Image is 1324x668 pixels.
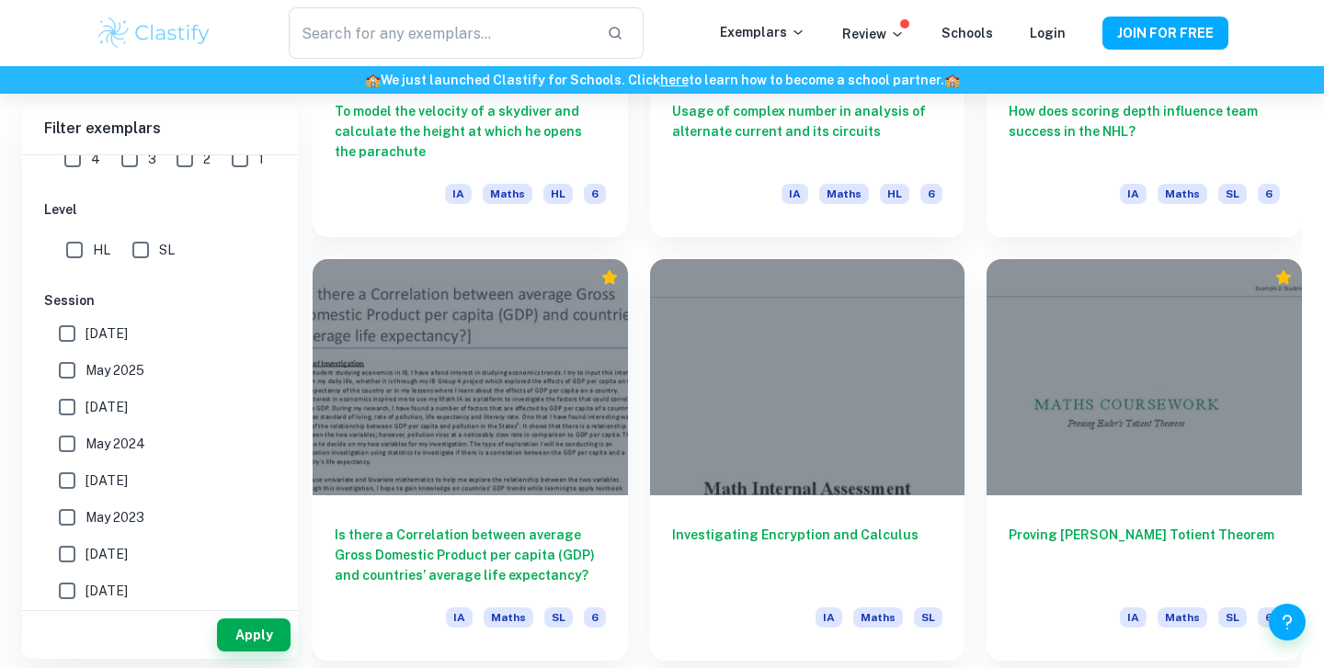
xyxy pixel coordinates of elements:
[944,73,960,87] span: 🏫
[720,22,805,42] p: Exemplars
[782,184,808,204] span: IA
[660,73,689,87] a: here
[942,26,993,40] a: Schools
[1269,604,1306,640] button: Help and Feedback
[86,470,128,491] span: [DATE]
[1158,607,1207,628] span: Maths
[1009,525,1280,585] h6: Proving [PERSON_NAME] Totient Theorem
[289,7,592,59] input: Search for any exemplars...
[445,184,472,204] span: IA
[584,607,606,628] span: 6
[86,507,144,527] span: May 2023
[217,618,291,651] button: Apply
[544,607,573,628] span: SL
[93,240,110,260] span: HL
[880,184,909,204] span: HL
[1120,184,1147,204] span: IA
[86,434,145,454] span: May 2024
[672,101,943,162] h6: Usage of complex number in analysis of alternate current and its circuits
[584,184,606,204] span: 6
[86,581,128,601] span: [DATE]
[484,607,533,628] span: Maths
[446,607,473,628] span: IA
[86,323,128,344] span: [DATE]
[96,15,212,51] img: Clastify logo
[258,149,264,169] span: 1
[335,101,606,162] h6: To model the velocity of a skydiver and calculate the height at which he opens the parachute
[920,184,942,204] span: 6
[1158,184,1207,204] span: Maths
[86,360,144,380] span: May 2025
[1120,607,1147,628] span: IA
[203,149,211,169] span: 2
[1274,268,1293,287] div: Premium
[672,525,943,585] h6: Investigating Encryption and Calculus
[313,259,628,661] a: Is there a Correlation between average Gross Domestic Product per capita (GDP) and countries’ ave...
[44,199,276,220] h6: Level
[86,397,128,417] span: [DATE]
[819,184,869,204] span: Maths
[650,259,965,661] a: Investigating Encryption and CalculusIAMathsSL
[816,607,842,628] span: IA
[1218,607,1247,628] span: SL
[1218,184,1247,204] span: SL
[365,73,381,87] span: 🏫
[1102,17,1228,50] button: JOIN FOR FREE
[148,149,156,169] span: 3
[483,184,532,204] span: Maths
[1009,101,1280,162] h6: How does scoring depth influence team success in the NHL?
[1258,184,1280,204] span: 6
[159,240,175,260] span: SL
[1258,607,1280,628] span: 6
[44,290,276,311] h6: Session
[543,184,573,204] span: HL
[22,103,298,154] h6: Filter exemplars
[842,24,905,44] p: Review
[91,149,100,169] span: 4
[4,70,1320,90] h6: We just launched Clastify for Schools. Click to learn how to become a school partner.
[600,268,619,287] div: Premium
[335,525,606,585] h6: Is there a Correlation between average Gross Domestic Product per capita (GDP) and countries’ ave...
[1030,26,1066,40] a: Login
[914,607,942,628] span: SL
[853,607,903,628] span: Maths
[86,544,128,564] span: [DATE]
[987,259,1302,661] a: Proving [PERSON_NAME] Totient TheoremIAMathsSL6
